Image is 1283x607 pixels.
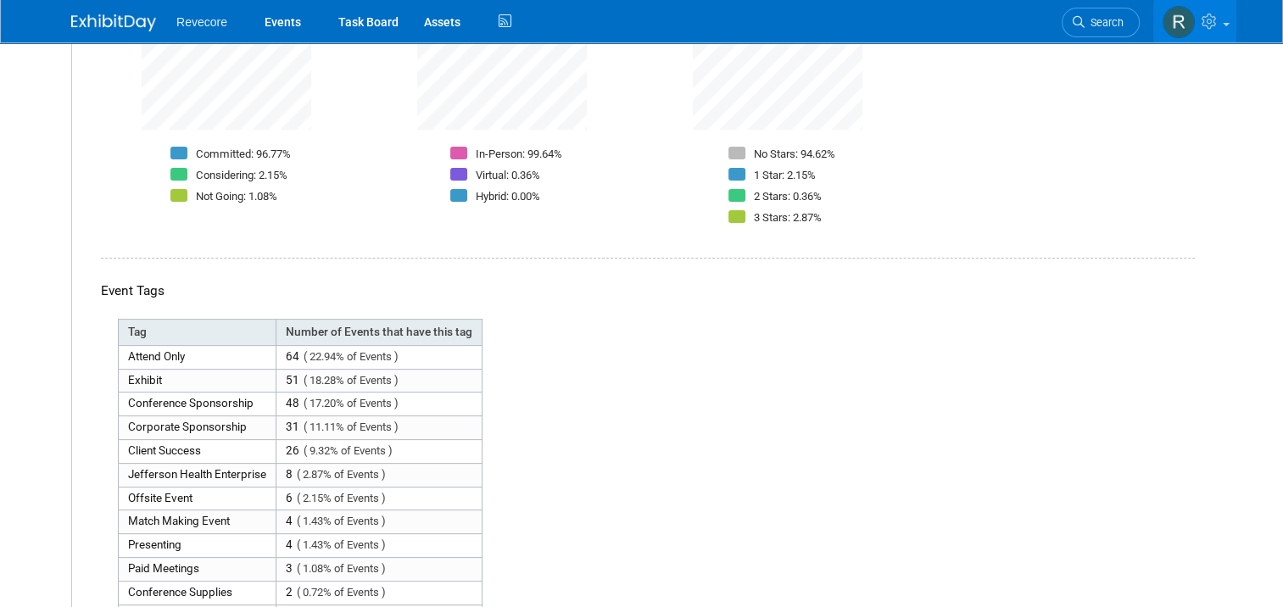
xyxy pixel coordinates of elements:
p: Committed: 96.77% [196,147,291,161]
td: Client Success [119,439,276,463]
span: ( 1.08% of Events ) [297,562,386,576]
td: Match Making Event [119,510,276,534]
td: 4 [276,510,483,534]
a: Search [1062,8,1140,37]
img: Rachael Sires [1163,6,1195,38]
td: 2 [276,581,483,604]
td: 8 [276,463,483,487]
td: Exhibit [119,369,276,393]
span: Search [1085,16,1124,29]
p: In-Person: 99.64% [476,147,562,161]
p: 3 Stars: 2.87% [754,210,822,225]
span: Revecore [176,15,227,29]
td: Attend Only [119,345,276,369]
td: 48 [276,393,483,416]
p: Hybrid: 0.00% [476,189,540,203]
span: ( 2.15% of Events ) [297,492,386,505]
th: Number of Events that have this tag [276,320,483,346]
td: 3 [276,557,483,581]
p: Not Going: 1.08% [196,189,277,203]
p: Considering: 2.15% [196,168,287,182]
td: 51 [276,369,483,393]
td: Offsite Event [119,487,276,510]
span: ( 11.11% of Events ) [304,420,399,434]
img: ExhibitDay [71,14,156,31]
td: 31 [276,416,483,440]
td: 64 [276,345,483,369]
span: ( 2.87% of Events ) [297,468,386,482]
span: ( 1.43% of Events ) [297,538,386,552]
td: Presenting [119,534,276,558]
span: ( 18.28% of Events ) [304,374,399,387]
span: ( 22.94% of Events ) [304,350,399,364]
td: Conference Sponsorship [119,393,276,416]
div: Event Tags [101,281,1195,300]
span: ( 17.20% of Events ) [304,397,399,410]
td: 6 [276,487,483,510]
span: ( 9.32% of Events ) [304,444,393,458]
td: Paid Meetings [119,557,276,581]
th: Tag [119,320,276,346]
td: 4 [276,534,483,558]
p: 2 Stars: 0.36% [754,189,822,203]
td: Corporate Sponsorship [119,416,276,440]
td: Conference Supplies [119,581,276,604]
p: No Stars: 94.62% [754,147,835,161]
span: ( 0.72% of Events ) [297,586,386,599]
span: ( 1.43% of Events ) [297,515,386,528]
td: 26 [276,439,483,463]
p: 1 Star: 2.15% [754,168,816,182]
p: Virtual: 0.36% [476,168,540,182]
td: Jefferson Health Enterprise [119,463,276,487]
